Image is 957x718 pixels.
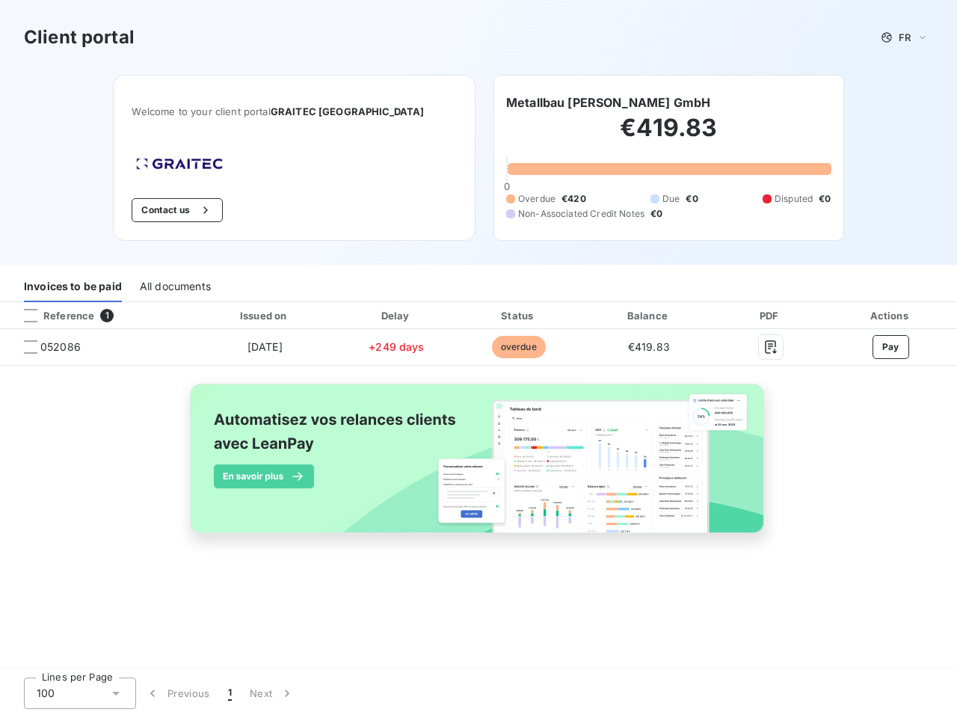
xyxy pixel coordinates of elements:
[12,309,94,322] div: Reference
[196,308,333,323] div: Issued on
[561,192,586,206] span: €420
[720,308,822,323] div: PDF
[339,308,453,323] div: Delay
[662,192,680,206] span: Due
[506,113,831,158] h2: €419.83
[518,192,556,206] span: Overdue
[518,207,644,221] span: Non-Associated Credit Notes
[459,308,578,323] div: Status
[228,686,232,701] span: 1
[584,308,713,323] div: Balance
[176,375,781,559] img: banner
[247,340,283,353] span: [DATE]
[504,180,510,192] span: 0
[100,309,114,322] span: 1
[369,340,424,353] span: +249 days
[492,336,546,358] span: overdue
[271,105,425,117] span: GRAITEC [GEOGRAPHIC_DATA]
[140,271,211,302] div: All documents
[132,153,227,174] img: Company logo
[40,340,81,355] span: 052086
[873,335,909,359] button: Pay
[24,24,135,51] h3: Client portal
[899,31,911,43] span: FR
[136,678,219,709] button: Previous
[628,340,670,353] span: €419.83
[241,678,304,709] button: Next
[775,192,813,206] span: Disputed
[219,678,241,709] button: 1
[132,105,457,117] span: Welcome to your client portal
[650,207,662,221] span: €0
[24,271,122,302] div: Invoices to be paid
[506,93,710,111] h6: Metallbau [PERSON_NAME] GmbH
[132,198,222,222] button: Contact us
[686,192,698,206] span: €0
[827,308,954,323] div: Actions
[37,686,55,701] span: 100
[819,192,831,206] span: €0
